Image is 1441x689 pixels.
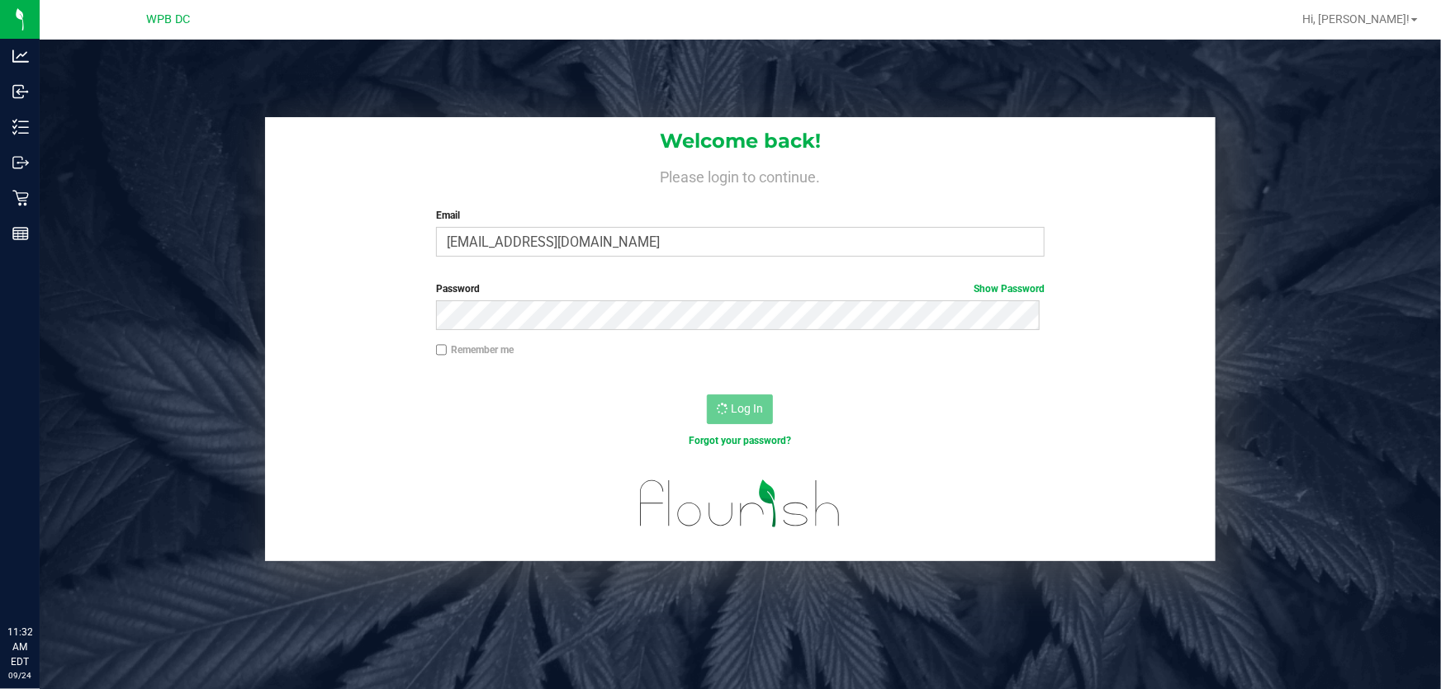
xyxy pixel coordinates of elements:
h1: Welcome back! [265,130,1216,152]
span: WPB DC [147,12,191,26]
button: Log In [707,394,773,424]
a: Show Password [974,283,1045,295]
inline-svg: Inbound [12,83,29,100]
inline-svg: Reports [12,225,29,242]
inline-svg: Inventory [12,119,29,135]
img: flourish_logo.svg [622,465,860,542]
p: 11:32 AM EDT [7,625,32,669]
span: Log In [731,402,763,415]
span: Password [436,283,480,295]
p: 09/24 [7,669,32,682]
h4: Please login to continue. [265,165,1216,185]
a: Forgot your password? [689,435,791,446]
inline-svg: Analytics [12,48,29,64]
inline-svg: Retail [12,190,29,206]
span: Hi, [PERSON_NAME]! [1302,12,1410,26]
input: Remember me [436,344,448,356]
label: Email [436,208,1045,223]
label: Remember me [436,342,514,357]
inline-svg: Outbound [12,154,29,171]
